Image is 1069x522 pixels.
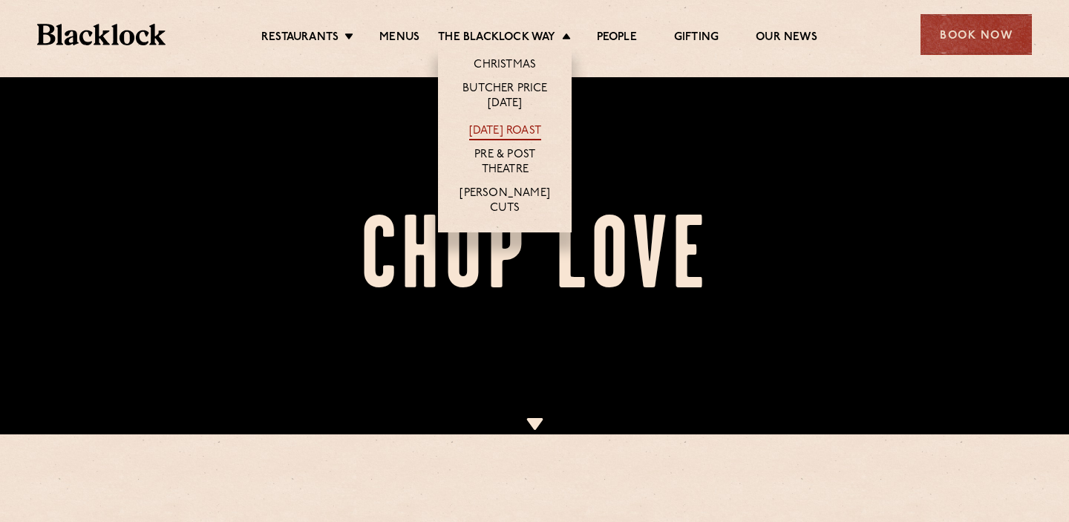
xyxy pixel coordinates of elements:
div: Book Now [921,14,1032,55]
img: BL_Textured_Logo-footer-cropped.svg [37,24,166,45]
a: Restaurants [261,30,339,47]
a: Our News [756,30,817,47]
a: Christmas [474,58,536,74]
a: [PERSON_NAME] Cuts [453,186,557,218]
a: The Blacklock Way [438,30,555,47]
a: Menus [379,30,419,47]
a: Gifting [674,30,719,47]
a: [DATE] Roast [469,124,541,140]
a: Butcher Price [DATE] [453,82,557,113]
img: icon-dropdown-cream.svg [526,418,544,430]
a: People [597,30,637,47]
a: Pre & Post Theatre [453,148,557,179]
